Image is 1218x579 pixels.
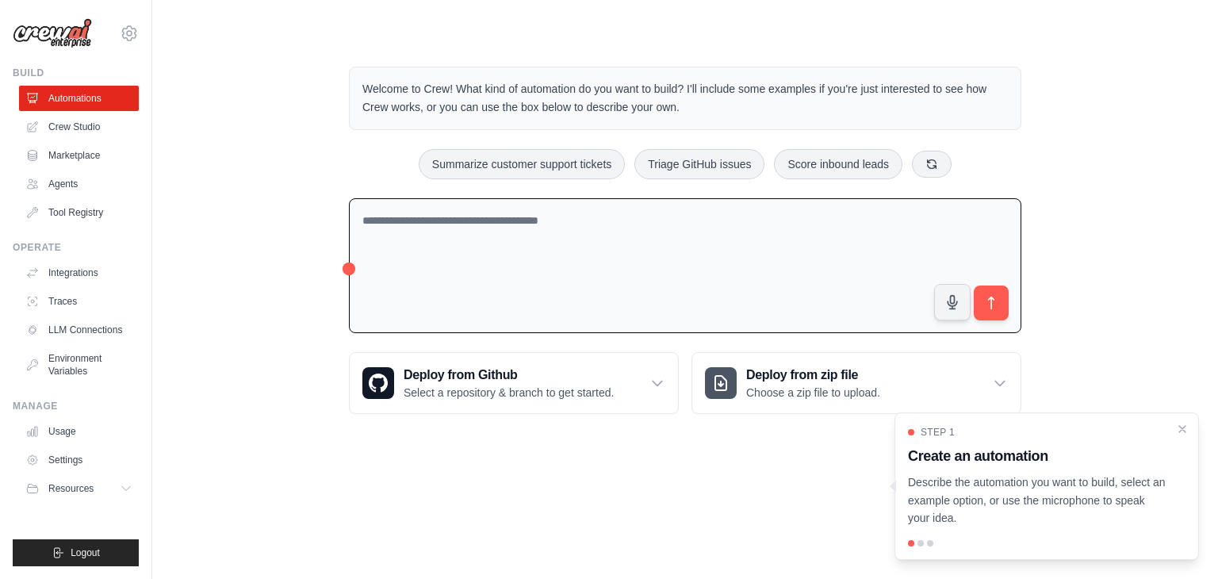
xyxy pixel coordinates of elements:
p: Describe the automation you want to build, select an example option, or use the microphone to spe... [908,474,1166,527]
a: Crew Studio [19,114,139,140]
a: Automations [19,86,139,111]
button: Resources [19,476,139,501]
span: Step 1 [921,426,955,439]
h3: Deploy from Github [404,366,614,385]
button: Summarize customer support tickets [419,149,625,179]
div: Manage [13,400,139,412]
a: Usage [19,419,139,444]
h3: Create an automation [908,445,1166,467]
img: Logo [13,18,92,48]
a: Environment Variables [19,346,139,384]
a: Tool Registry [19,200,139,225]
button: Score inbound leads [774,149,902,179]
p: Welcome to Crew! What kind of automation do you want to build? I'll include some examples if you'... [362,80,1008,117]
button: Triage GitHub issues [634,149,764,179]
span: Logout [71,546,100,559]
p: Select a repository & branch to get started. [404,385,614,401]
a: Agents [19,171,139,197]
button: Logout [13,539,139,566]
a: Traces [19,289,139,314]
a: Integrations [19,260,139,286]
div: Build [13,67,139,79]
a: Marketplace [19,143,139,168]
a: LLM Connections [19,317,139,343]
h3: Deploy from zip file [746,366,880,385]
button: Close walkthrough [1176,423,1189,435]
p: Choose a zip file to upload. [746,385,880,401]
div: Operate [13,241,139,254]
a: Settings [19,447,139,473]
span: Resources [48,482,94,495]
